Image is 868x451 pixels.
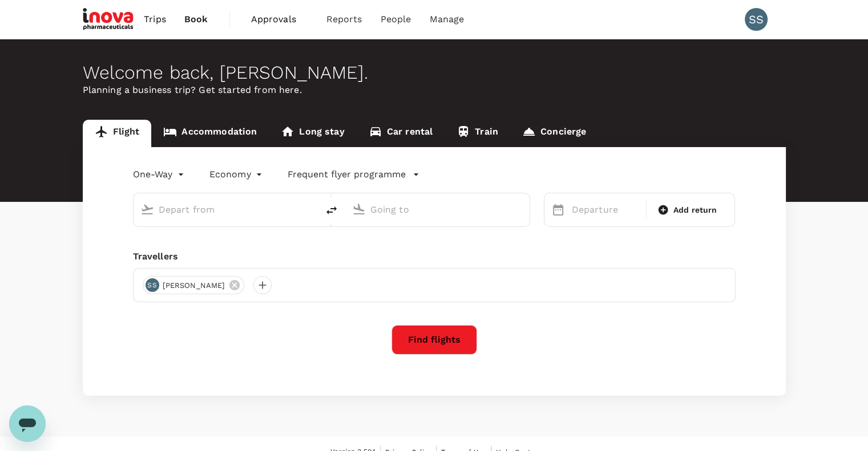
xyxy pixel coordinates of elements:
div: Welcome back , [PERSON_NAME] . [83,62,786,83]
a: Accommodation [151,120,269,147]
span: Manage [429,13,464,26]
div: SS [146,278,159,292]
a: Car rental [357,120,445,147]
a: Train [445,120,510,147]
span: [PERSON_NAME] [156,280,232,291]
a: Flight [83,120,152,147]
button: Frequent flyer programme [288,168,419,181]
div: One-Way [133,165,187,184]
div: SS[PERSON_NAME] [143,276,245,294]
a: Long stay [269,120,356,147]
span: Book [184,13,208,26]
p: Planning a business trip? Get started from here. [83,83,786,97]
button: delete [318,197,345,224]
a: Concierge [510,120,598,147]
p: Frequent flyer programme [288,168,406,181]
button: Find flights [391,325,477,355]
span: People [381,13,411,26]
iframe: Button to launch messaging window [9,405,46,442]
div: Travellers [133,250,736,263]
img: iNova Pharmaceuticals [83,7,135,32]
div: Economy [209,165,265,184]
input: Depart from [159,201,294,218]
span: Approvals [251,13,308,26]
span: Trips [144,13,166,26]
button: Open [522,208,524,210]
span: Reports [326,13,362,26]
span: Add return [673,204,717,216]
p: Departure [572,203,639,217]
button: Open [310,208,312,210]
input: Going to [370,201,506,218]
div: SS [745,8,768,31]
